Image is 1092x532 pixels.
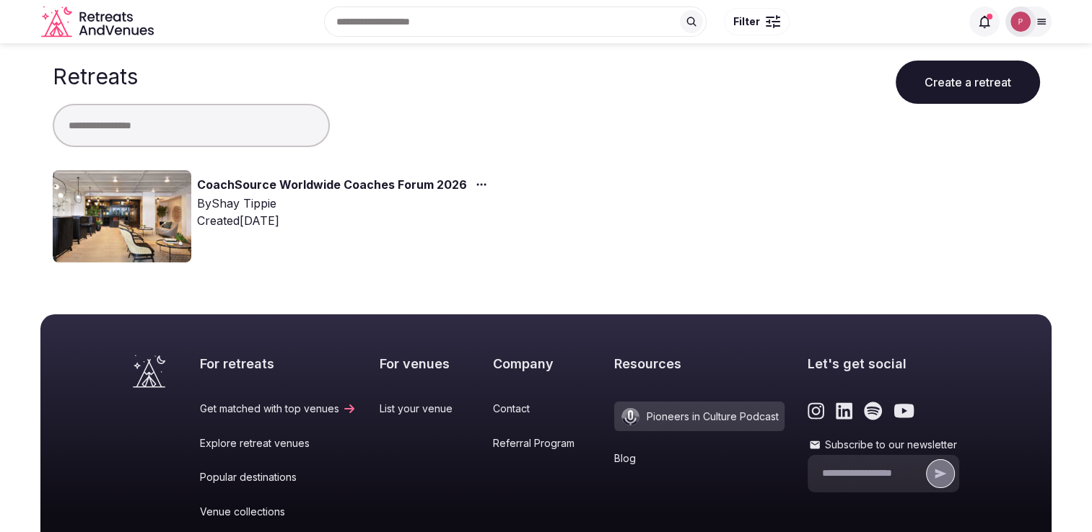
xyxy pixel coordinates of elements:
[380,402,470,416] a: List your venue
[614,402,785,431] a: Pioneers in Culture Podcast
[896,61,1040,104] button: Create a retreat
[808,355,959,373] h2: Let's get social
[864,402,882,420] a: Link to the retreats and venues Spotify page
[200,470,357,484] a: Popular destinations
[197,176,467,195] a: CoachSource Worldwide Coaches Forum 2026
[53,63,138,89] h1: Retreats
[53,170,191,262] img: Top retreat image for the retreat: CoachSource Worldwide Coaches Forum 2026
[493,355,592,373] h2: Company
[493,436,592,451] a: Referral Program
[200,402,357,416] a: Get matched with top venues
[197,212,493,229] div: Created [DATE]
[200,505,357,519] a: Venue collections
[197,195,493,212] div: By Shay Tippie
[808,438,959,452] label: Subscribe to our newsletter
[733,14,760,29] span: Filter
[614,355,785,373] h2: Resources
[41,6,157,38] svg: Retreats and Venues company logo
[614,451,785,466] a: Blog
[200,436,357,451] a: Explore retreat venues
[808,402,824,420] a: Link to the retreats and venues Instagram page
[493,402,592,416] a: Contact
[724,8,790,35] button: Filter
[133,355,165,388] a: Visit the homepage
[200,355,357,373] h2: For retreats
[41,6,157,38] a: Visit the homepage
[836,402,852,420] a: Link to the retreats and venues LinkedIn page
[894,402,914,420] a: Link to the retreats and venues Youtube page
[1010,12,1031,32] img: patty
[380,355,470,373] h2: For venues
